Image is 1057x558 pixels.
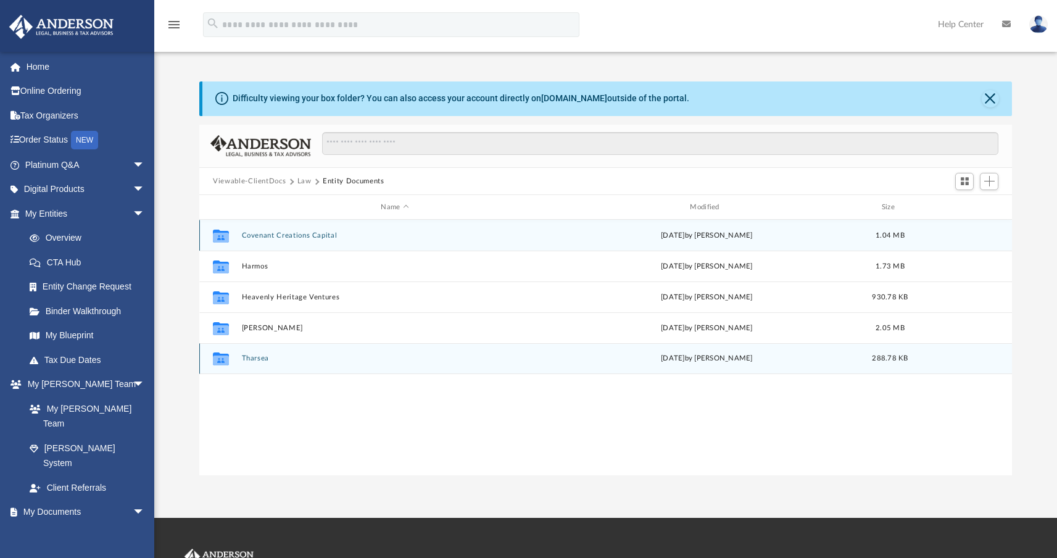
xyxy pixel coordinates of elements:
[17,396,151,436] a: My [PERSON_NAME] Team
[17,275,164,299] a: Entity Change Request
[872,294,908,301] span: 930.78 KB
[876,325,905,331] span: 2.05 MB
[133,372,157,398] span: arrow_drop_down
[242,262,549,270] button: Harmos
[553,353,860,364] div: [DATE] by [PERSON_NAME]
[133,177,157,202] span: arrow_drop_down
[242,293,549,301] button: Heavenly Heritage Ventures
[323,176,384,187] button: Entity Documents
[980,173,998,190] button: Add
[553,202,860,213] div: Modified
[9,500,157,525] a: My Documentsarrow_drop_down
[9,372,157,397] a: My [PERSON_NAME] Teamarrow_drop_down
[553,292,860,303] div: [DATE] by [PERSON_NAME]
[167,17,181,32] i: menu
[866,202,915,213] div: Size
[199,220,1012,476] div: grid
[206,17,220,30] i: search
[982,90,999,107] button: Close
[1029,15,1048,33] img: User Pic
[876,232,905,239] span: 1.04 MB
[233,92,689,105] div: Difficulty viewing your box folder? You can also access your account directly on outside of the p...
[920,202,1006,213] div: id
[9,79,164,104] a: Online Ordering
[876,263,905,270] span: 1.73 MB
[6,15,117,39] img: Anderson Advisors Platinum Portal
[242,231,549,239] button: Covenant Creations Capital
[17,226,164,251] a: Overview
[242,354,549,362] button: Tharsea
[297,176,312,187] button: Law
[553,261,860,272] div: [DATE] by [PERSON_NAME]
[9,152,164,177] a: Platinum Q&Aarrow_drop_down
[17,323,157,348] a: My Blueprint
[133,152,157,178] span: arrow_drop_down
[133,500,157,525] span: arrow_drop_down
[213,176,286,187] button: Viewable-ClientDocs
[17,436,157,475] a: [PERSON_NAME] System
[17,475,157,500] a: Client Referrals
[17,299,164,323] a: Binder Walkthrough
[9,177,164,202] a: Digital Productsarrow_drop_down
[205,202,236,213] div: id
[17,250,164,275] a: CTA Hub
[9,54,164,79] a: Home
[9,201,164,226] a: My Entitiesarrow_drop_down
[322,132,998,156] input: Search files and folders
[167,23,181,32] a: menu
[17,348,164,372] a: Tax Due Dates
[71,131,98,149] div: NEW
[242,324,549,332] button: [PERSON_NAME]
[872,355,908,362] span: 288.78 KB
[541,93,607,103] a: [DOMAIN_NAME]
[553,230,860,241] div: [DATE] by [PERSON_NAME]
[955,173,974,190] button: Switch to Grid View
[9,103,164,128] a: Tax Organizers
[241,202,548,213] div: Name
[9,128,164,153] a: Order StatusNEW
[553,323,860,334] div: [DATE] by [PERSON_NAME]
[133,201,157,227] span: arrow_drop_down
